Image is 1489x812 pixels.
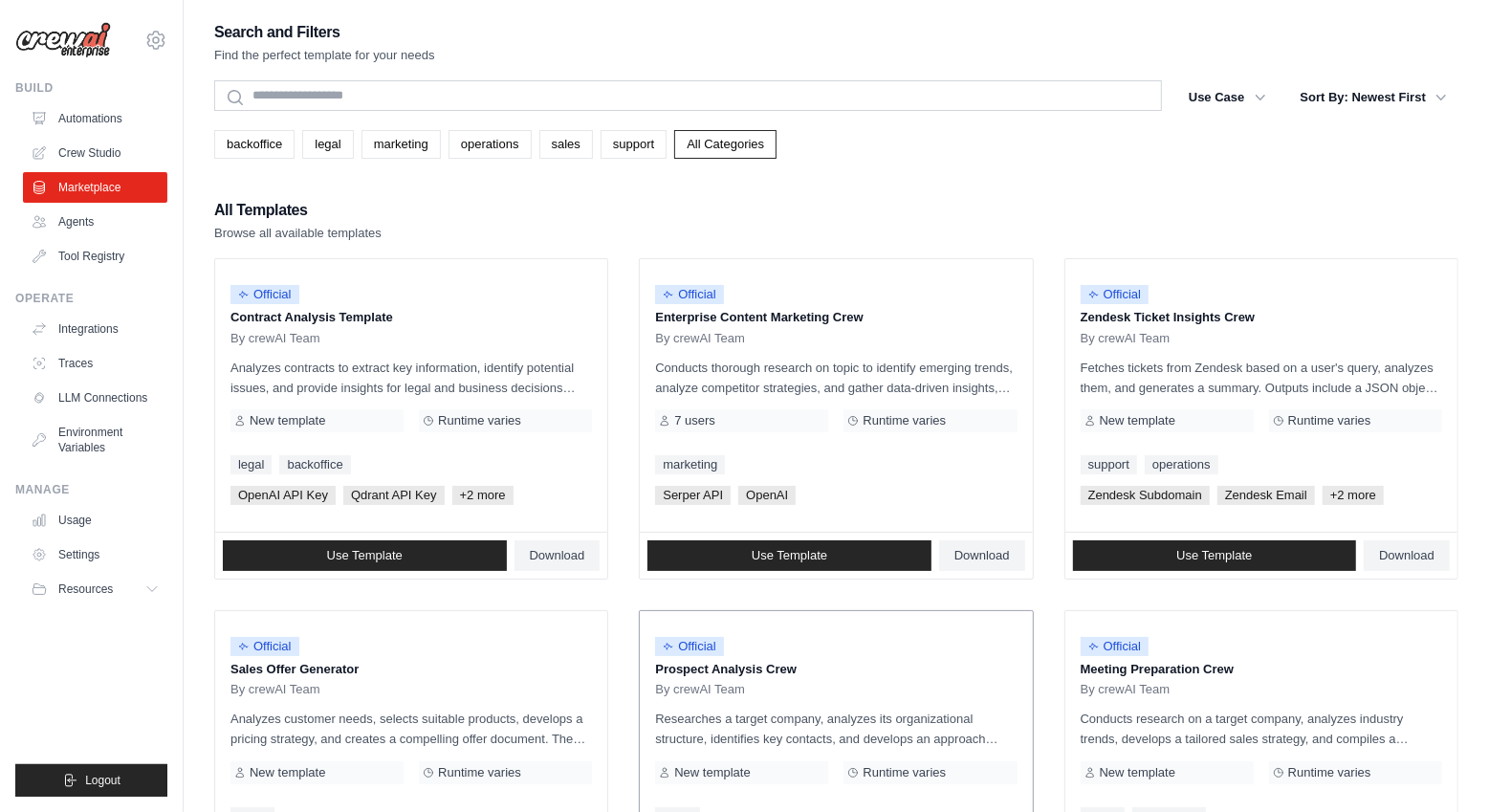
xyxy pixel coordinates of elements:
span: Use Template [327,548,403,563]
a: operations [1145,455,1218,474]
p: Contract Analysis Template [230,308,592,327]
p: Fetches tickets from Zendesk based on a user's query, analyzes them, and generates a summary. Out... [1081,358,1442,398]
span: Official [230,285,299,304]
span: 7 users [674,413,715,428]
span: Use Template [1176,548,1252,563]
span: +2 more [1323,486,1384,505]
h2: Search and Filters [214,19,435,46]
p: Prospect Analysis Crew [655,660,1017,679]
p: Zendesk Ticket Insights Crew [1081,308,1442,327]
span: New template [1100,765,1175,780]
a: legal [230,455,272,474]
p: Find the perfect template for your needs [214,46,435,65]
span: By crewAI Team [1081,682,1171,697]
a: Use Template [647,540,931,571]
span: Runtime varies [1288,765,1371,780]
img: Logo [15,22,111,58]
span: Qdrant API Key [343,486,445,505]
a: Environment Variables [23,417,167,463]
a: backoffice [279,455,350,474]
span: Zendesk Email [1217,486,1315,505]
p: Enterprise Content Marketing Crew [655,308,1017,327]
p: Conducts research on a target company, analyzes industry trends, develops a tailored sales strate... [1081,709,1442,749]
span: Download [954,548,1010,563]
span: New template [250,765,325,780]
span: OpenAI API Key [230,486,336,505]
a: Integrations [23,314,167,344]
a: Settings [23,539,167,570]
span: Official [655,285,724,304]
button: Logout [15,764,167,797]
span: Runtime varies [863,765,946,780]
a: LLM Connections [23,383,167,413]
span: OpenAI [738,486,796,505]
div: Manage [15,482,167,497]
span: Runtime varies [438,765,521,780]
span: Official [1081,285,1150,304]
a: operations [449,130,532,159]
span: Official [655,637,724,656]
a: marketing [655,455,725,474]
a: Automations [23,103,167,134]
a: Download [1364,540,1450,571]
span: Download [1379,548,1434,563]
span: Use Template [752,548,827,563]
a: Use Template [1073,540,1357,571]
a: Download [939,540,1025,571]
a: Tool Registry [23,241,167,272]
span: Official [1081,637,1150,656]
span: Download [530,548,585,563]
p: Conducts thorough research on topic to identify emerging trends, analyze competitor strategies, a... [655,358,1017,398]
span: Logout [85,773,120,788]
span: Runtime varies [863,413,946,428]
h2: All Templates [214,197,382,224]
span: By crewAI Team [655,682,745,697]
button: Resources [23,574,167,604]
span: New template [250,413,325,428]
a: legal [302,130,353,159]
a: All Categories [674,130,777,159]
a: Agents [23,207,167,237]
span: +2 more [452,486,514,505]
a: Download [515,540,601,571]
a: sales [539,130,593,159]
div: Operate [15,291,167,306]
span: By crewAI Team [655,331,745,346]
p: Meeting Preparation Crew [1081,660,1442,679]
span: Official [230,637,299,656]
span: By crewAI Team [1081,331,1171,346]
div: Build [15,80,167,96]
p: Browse all available templates [214,224,382,243]
span: Serper API [655,486,731,505]
span: New template [674,765,750,780]
p: Sales Offer Generator [230,660,592,679]
button: Use Case [1177,80,1278,115]
a: support [601,130,667,159]
a: support [1081,455,1137,474]
p: Analyzes customer needs, selects suitable products, develops a pricing strategy, and creates a co... [230,709,592,749]
span: Resources [58,582,113,597]
a: backoffice [214,130,295,159]
span: By crewAI Team [230,682,320,697]
p: Analyzes contracts to extract key information, identify potential issues, and provide insights fo... [230,358,592,398]
p: Researches a target company, analyzes its organizational structure, identifies key contacts, and ... [655,709,1017,749]
a: Use Template [223,540,507,571]
a: Usage [23,505,167,536]
a: marketing [361,130,441,159]
span: Runtime varies [1288,413,1371,428]
button: Sort By: Newest First [1289,80,1458,115]
span: New template [1100,413,1175,428]
span: Runtime varies [438,413,521,428]
span: By crewAI Team [230,331,320,346]
a: Traces [23,348,167,379]
a: Crew Studio [23,138,167,168]
span: Zendesk Subdomain [1081,486,1210,505]
a: Marketplace [23,172,167,203]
